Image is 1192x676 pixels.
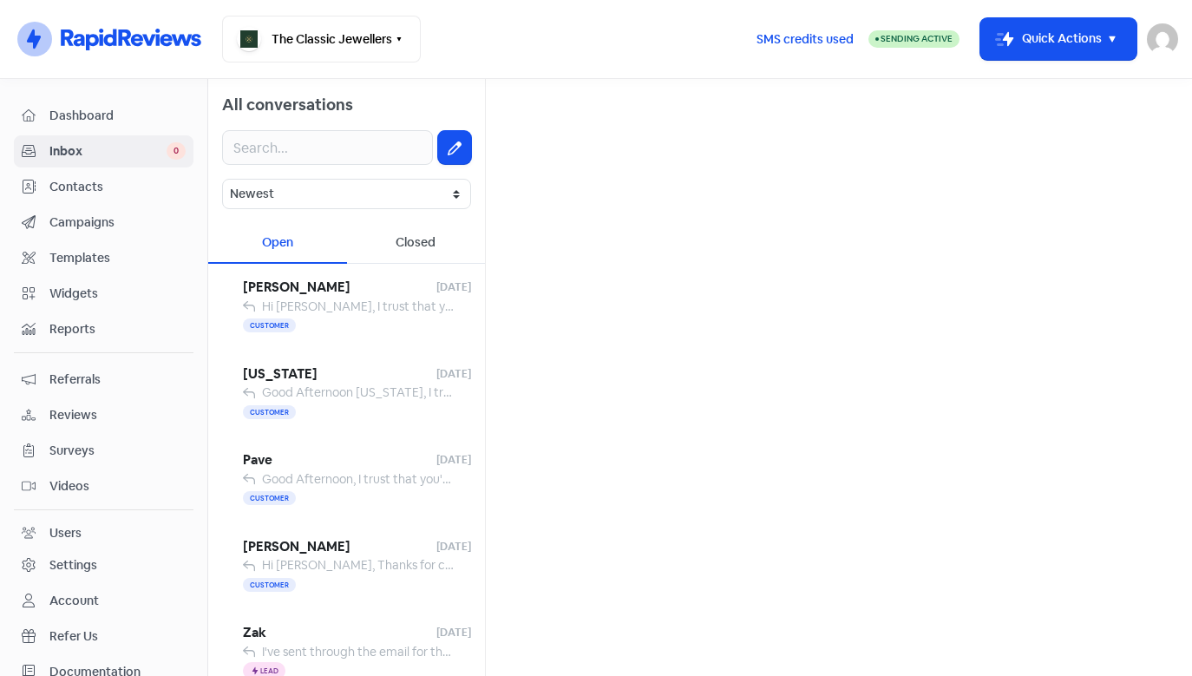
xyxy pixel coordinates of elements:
[436,625,471,640] span: [DATE]
[49,213,186,232] span: Campaigns
[49,285,186,303] span: Widgets
[14,435,193,467] a: Surveys
[14,278,193,310] a: Widgets
[222,130,433,165] input: Search...
[14,207,193,239] a: Campaigns
[436,366,471,382] span: [DATE]
[243,450,436,470] span: Pave
[436,279,471,295] span: [DATE]
[49,477,186,496] span: Videos
[347,223,486,264] div: Closed
[14,470,193,502] a: Videos
[868,29,959,49] a: Sending Active
[14,313,193,345] a: Reports
[436,452,471,468] span: [DATE]
[14,135,193,167] a: Inbox 0
[262,644,838,660] span: I've sent through the email for the deposit, please let me know if you have received it. - [PERSO...
[222,95,353,115] span: All conversations
[980,18,1136,60] button: Quick Actions
[756,30,854,49] span: SMS credits used
[49,592,99,610] div: Account
[49,442,186,460] span: Surveys
[243,364,436,384] span: [US_STATE]
[49,371,186,389] span: Referrals
[243,623,436,643] span: Zak
[14,171,193,203] a: Contacts
[49,320,186,338] span: Reports
[14,364,193,396] a: Referrals
[243,537,436,557] span: [PERSON_NAME]
[167,142,186,160] span: 0
[243,318,296,332] span: Customer
[222,16,421,62] button: The Classic Jewellers
[243,578,296,592] span: Customer
[262,557,911,573] span: Hi [PERSON_NAME], Thanks for choosing The Classic Jewellers! Would you take a moment to review yo...
[14,620,193,653] a: Refer Us
[14,399,193,431] a: Reviews
[243,405,296,419] span: Customer
[14,549,193,581] a: Settings
[49,524,82,542] div: Users
[49,107,186,125] span: Dashboard
[49,249,186,267] span: Templates
[49,627,186,646] span: Refer Us
[14,517,193,549] a: Users
[49,406,186,424] span: Reviews
[436,539,471,555] span: [DATE]
[742,29,868,47] a: SMS credits used
[14,585,193,617] a: Account
[14,100,193,132] a: Dashboard
[49,556,97,574] div: Settings
[243,491,296,505] span: Customer
[260,667,278,674] span: Lead
[208,223,347,264] div: Open
[49,178,186,196] span: Contacts
[49,142,167,161] span: Inbox
[1147,23,1178,55] img: User
[14,242,193,274] a: Templates
[243,278,436,298] span: [PERSON_NAME]
[881,33,953,44] span: Sending Active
